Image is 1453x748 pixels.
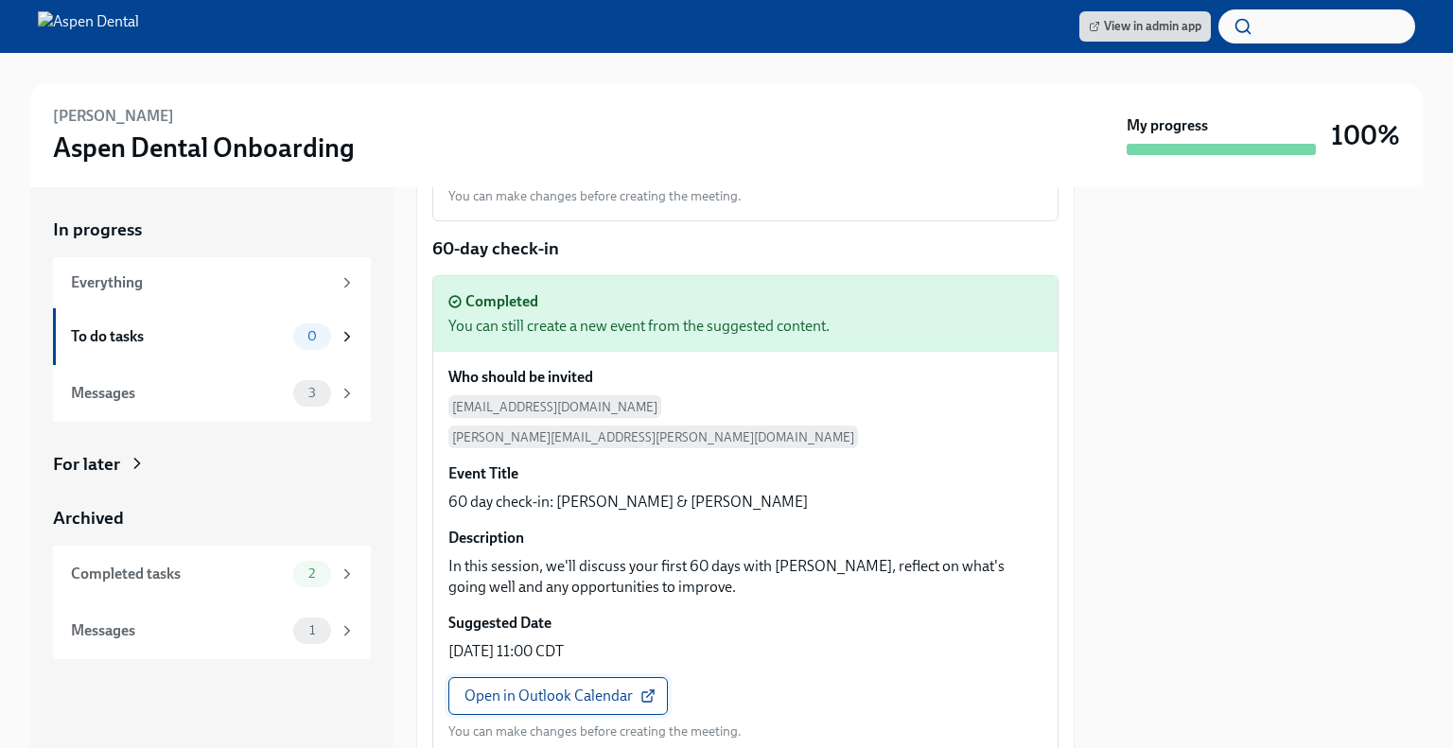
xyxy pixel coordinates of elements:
a: Archived [53,506,371,531]
span: 3 [297,386,327,400]
span: 2 [297,566,326,581]
div: Completed [465,291,538,312]
div: For later [53,452,120,477]
p: 60 day check-in: [PERSON_NAME] & [PERSON_NAME] [448,492,808,513]
a: Messages3 [53,365,371,422]
a: Messages1 [53,602,371,659]
h3: Aspen Dental Onboarding [53,130,355,165]
a: In progress [53,217,371,242]
p: You can make changes before creating the meeting. [448,187,742,205]
p: [DATE] 11:00 CDT [448,641,564,662]
span: 1 [298,623,326,637]
a: View in admin app [1079,11,1211,42]
span: [PERSON_NAME][EMAIL_ADDRESS][PERSON_NAME][DOMAIN_NAME] [448,426,858,448]
h3: 100% [1331,118,1400,152]
p: You can make changes before creating the meeting. [448,722,742,740]
h6: Who should be invited [448,367,593,388]
p: In this session, we'll discuss your first 60 days with [PERSON_NAME], reflect on what's going wel... [448,556,1042,598]
strong: My progress [1127,115,1208,136]
img: Aspen Dental [38,11,139,42]
h6: Description [448,528,524,548]
a: To do tasks0 [53,308,371,365]
h6: [PERSON_NAME] [53,106,174,127]
h6: Suggested Date [448,613,551,634]
span: View in admin app [1089,17,1201,36]
span: [EMAIL_ADDRESS][DOMAIN_NAME] [448,395,661,418]
span: 0 [296,329,328,343]
h6: Event Title [448,463,518,484]
a: Completed tasks2 [53,546,371,602]
div: Everything [71,272,331,293]
div: You can still create a new event from the suggested content. [448,316,1042,337]
a: For later [53,452,371,477]
p: 60-day check-in [432,236,1059,261]
a: Everything [53,257,371,308]
a: Open in Outlook Calendar [448,677,668,715]
div: Completed tasks [71,564,286,584]
div: Messages [71,383,286,404]
div: Messages [71,620,286,641]
div: To do tasks [71,326,286,347]
span: Open in Outlook Calendar [464,687,652,705]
